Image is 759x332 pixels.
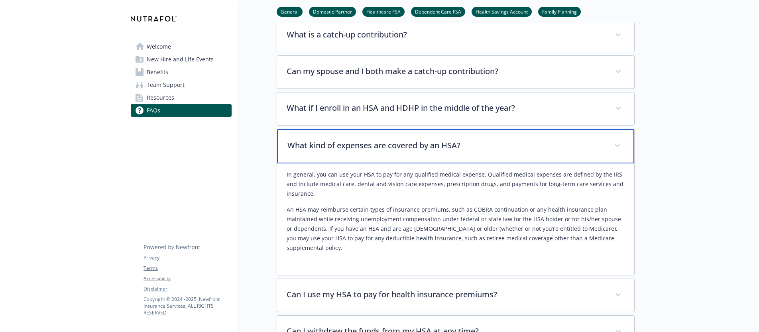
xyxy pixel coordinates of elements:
[131,40,232,53] a: Welcome
[287,29,606,41] p: What is a catch-up contribution?
[277,279,634,312] div: Can I use my HSA to pay for health insurance premiums?
[287,139,605,151] p: What kind of expenses are covered by an HSA?
[472,8,532,15] a: Health Savings Account
[411,8,465,15] a: Dependent Care FSA
[277,8,303,15] a: General
[144,285,231,293] a: Disclaimer
[147,91,174,104] span: Resources
[147,53,214,66] span: New Hire and Life Events
[144,296,231,316] p: Copyright © 2024 - 2025 , Newfront Insurance Services, ALL RIGHTS RESERVED
[287,170,625,198] p: In general, you can use your HSA to pay for any qualified medical expense. Qualified medical expe...
[287,289,606,301] p: Can I use my HSA to pay for health insurance premiums?
[287,205,625,253] p: An HSA may reimburse certain types of insurance premiums, such as COBRA continuation or any healt...
[131,79,232,91] a: Team Support
[147,66,168,79] span: Benefits
[277,163,634,275] div: What kind of expenses are covered by an HSA?
[144,275,231,282] a: Accessibility
[287,65,606,77] p: Can my spouse and I both make a catch-up contribution?
[144,265,231,272] a: Terms
[277,19,634,52] div: What is a catch-up contribution?
[277,92,634,125] div: What if I enroll in an HSA and HDHP in the middle of the year?
[131,104,232,117] a: FAQs
[131,66,232,79] a: Benefits
[144,254,231,261] a: Privacy
[309,8,356,15] a: Domestic Partner
[287,102,606,114] p: What if I enroll in an HSA and HDHP in the middle of the year?
[147,40,171,53] span: Welcome
[131,91,232,104] a: Resources
[277,56,634,88] div: Can my spouse and I both make a catch-up contribution?
[362,8,405,15] a: Healthcare FSA
[147,104,160,117] span: FAQs
[147,79,185,91] span: Team Support
[131,53,232,66] a: New Hire and Life Events
[538,8,581,15] a: Family Planning
[277,129,634,163] div: What kind of expenses are covered by an HSA?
